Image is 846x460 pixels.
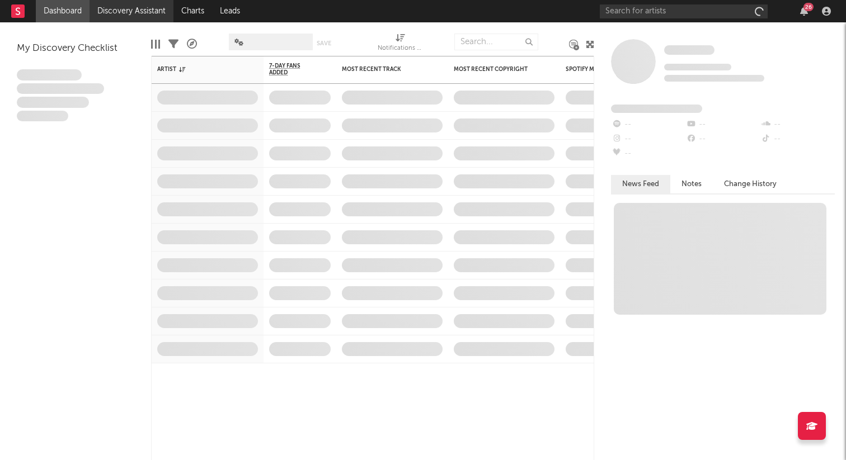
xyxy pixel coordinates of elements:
span: Lorem ipsum dolor [17,69,82,80]
span: 7-Day Fans Added [269,63,314,76]
div: Most Recent Copyright [454,66,538,73]
div: -- [760,132,835,146]
span: Integer aliquet in purus et [17,83,104,94]
div: -- [685,117,760,132]
input: Search... [454,34,538,50]
div: -- [685,132,760,146]
span: Praesent ac interdum [17,97,89,108]
input: Search for artists [600,4,768,18]
span: Tracking Since: [DATE] [664,64,731,70]
span: 0 fans last week [664,75,764,82]
a: Some Artist [664,45,715,56]
div: -- [611,132,685,146]
span: Some Artist [664,45,715,55]
div: Spotify Monthly Listeners [566,66,650,73]
div: 26 [803,3,814,11]
div: Filters [168,28,178,60]
button: Save [317,40,331,46]
div: Most Recent Track [342,66,426,73]
div: Notifications (Artist) [378,42,422,55]
div: -- [611,117,685,132]
div: My Discovery Checklist [17,42,134,55]
button: 26 [800,7,808,16]
button: News Feed [611,175,670,193]
div: -- [611,146,685,161]
div: Notifications (Artist) [378,28,422,60]
div: A&R Pipeline [187,28,197,60]
div: -- [760,117,835,132]
span: Fans Added by Platform [611,105,702,113]
button: Change History [713,175,788,193]
button: Notes [670,175,713,193]
div: Artist [157,66,241,73]
span: Aliquam viverra [17,111,68,122]
div: Edit Columns [151,28,160,60]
